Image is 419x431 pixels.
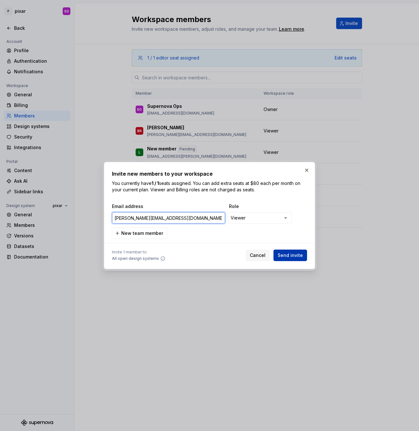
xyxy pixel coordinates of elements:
[112,203,226,210] span: Email address
[278,252,303,259] span: Send invite
[112,256,159,261] span: All open design systems
[112,227,167,239] button: New team member
[112,170,307,178] h2: Invite new members to your workspace
[273,250,307,261] button: Send invite
[112,180,307,193] p: You currently have seats assigned. You can add extra seats at $80 each per month on your current ...
[250,252,265,259] span: Cancel
[112,250,165,255] span: Invite 1 member to:
[246,250,270,261] button: Cancel
[229,203,293,210] span: Role
[152,180,159,186] b: 1 / 1
[121,230,163,236] span: New team member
